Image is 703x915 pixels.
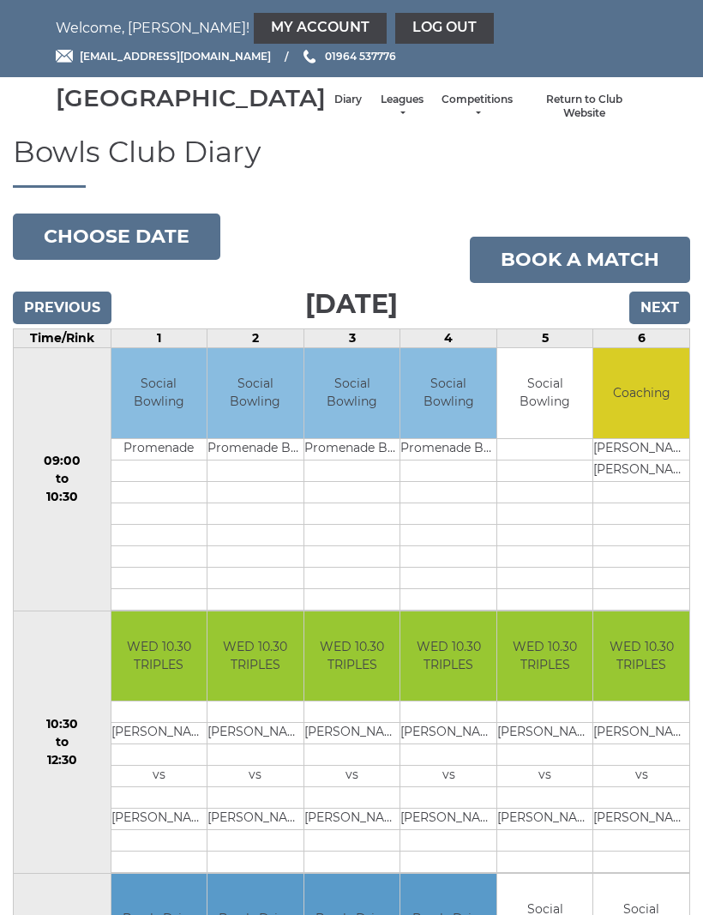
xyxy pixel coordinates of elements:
a: Email [EMAIL_ADDRESS][DOMAIN_NAME] [56,48,271,64]
td: 2 [207,329,304,348]
td: vs [207,766,303,787]
span: [EMAIL_ADDRESS][DOMAIN_NAME] [80,50,271,63]
td: WED 10.30 TRIPLES [111,611,207,701]
a: Leagues [379,93,424,121]
a: Log out [395,13,494,44]
td: Social Bowling [207,348,303,438]
td: 4 [400,329,497,348]
a: Book a match [470,237,690,283]
a: Return to Club Website [530,93,639,121]
h1: Bowls Club Diary [13,136,690,188]
td: [PERSON_NAME] [593,809,689,830]
a: My Account [254,13,387,44]
td: WED 10.30 TRIPLES [593,611,689,701]
a: Diary [334,93,362,107]
td: Promenade Bowls [207,438,303,460]
td: WED 10.30 TRIPLES [497,611,593,701]
td: vs [400,766,496,787]
td: [PERSON_NAME] [111,723,207,744]
div: [GEOGRAPHIC_DATA] [56,85,326,111]
td: Social Bowling [304,348,400,438]
span: 01964 537776 [325,50,396,63]
td: [PERSON_NAME] [207,723,303,744]
td: [PERSON_NAME] [400,809,496,830]
td: Social Bowling [400,348,496,438]
td: WED 10.30 TRIPLES [207,611,303,701]
td: 09:00 to 10:30 [14,348,111,611]
td: 10:30 to 12:30 [14,611,111,874]
td: 3 [303,329,400,348]
td: Time/Rink [14,329,111,348]
td: 6 [593,329,690,348]
td: vs [304,766,400,787]
td: 5 [496,329,593,348]
td: [PERSON_NAME] [400,723,496,744]
td: vs [593,766,689,787]
input: Next [629,292,690,324]
td: [PERSON_NAME] [497,723,593,744]
td: Promenade [111,438,207,460]
input: Previous [13,292,111,324]
img: Email [56,50,73,63]
a: Phone us 01964 537776 [301,48,396,64]
td: 1 [111,329,207,348]
nav: Welcome, [PERSON_NAME]! [56,13,647,44]
td: vs [497,766,593,787]
td: [PERSON_NAME] [497,809,593,830]
a: Competitions [442,93,513,121]
td: [PERSON_NAME] [111,809,207,830]
td: [PERSON_NAME] [304,723,400,744]
td: Social Bowling [111,348,207,438]
img: Phone us [303,50,315,63]
td: [PERSON_NAME] [207,809,303,830]
td: Coaching [593,348,689,438]
td: Promenade Bowls [304,438,400,460]
td: [PERSON_NAME] [304,809,400,830]
td: vs [111,766,207,787]
td: WED 10.30 TRIPLES [304,611,400,701]
td: [PERSON_NAME] [593,723,689,744]
td: Promenade Bowls [400,438,496,460]
td: WED 10.30 TRIPLES [400,611,496,701]
td: [PERSON_NAME] [593,460,689,481]
td: [PERSON_NAME] [593,438,689,460]
button: Choose date [13,214,220,260]
td: Social Bowling [497,348,593,438]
